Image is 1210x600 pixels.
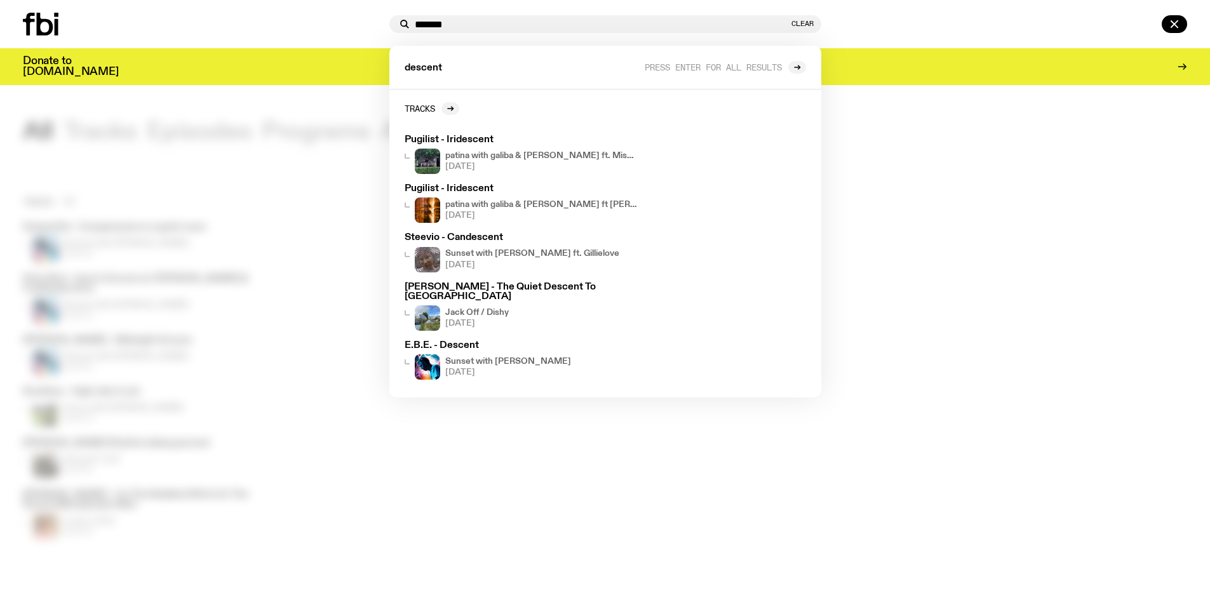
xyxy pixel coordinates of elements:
a: Tracks [405,102,459,115]
span: [DATE] [445,163,638,171]
img: Simon Caldwell stands side on, looking downwards. He has headphones on. Behind him is a brightly ... [415,354,440,380]
span: Press enter for all results [645,62,782,72]
a: [PERSON_NAME] - The Quiet Descent To [GEOGRAPHIC_DATA]A collection of pale grey satellite dishes ... [400,277,643,336]
a: Steevio - CandescentSunset with [PERSON_NAME] ft. Gillielove[DATE] [400,228,643,277]
h3: Pugilist - Iridescent [405,184,638,194]
span: [DATE] [445,261,619,269]
a: Pugilist - Iridescentpatina with galiba & [PERSON_NAME] ft. Miscmeg[DATE] [400,130,643,179]
a: E.B.E. - DescentSimon Caldwell stands side on, looking downwards. He has headphones on. Behind hi... [400,336,643,385]
span: descent [405,63,442,73]
img: A collection of pale grey satellite dishes lying in tall grass against a pale cloudy blue sky [415,305,440,331]
h3: Pugilist - Iridescent [405,135,638,145]
button: Clear [791,20,814,27]
h3: Steevio - Candescent [405,233,638,243]
h4: patina with galiba & [PERSON_NAME] ft [PERSON_NAME] [445,201,638,209]
h4: Sunset with [PERSON_NAME] [445,357,571,366]
h4: Jack Off / Dishy [445,309,509,317]
span: [DATE] [445,211,638,220]
h2: Tracks [405,103,435,113]
h4: Sunset with [PERSON_NAME] ft. Gillielove [445,250,619,258]
a: Press enter for all results [645,61,806,74]
span: [DATE] [445,319,509,328]
h3: Donate to [DOMAIN_NAME] [23,56,119,77]
h3: E.B.E. - Descent [405,341,638,350]
a: Pugilist - Iridescentpatina with galiba & [PERSON_NAME] ft [PERSON_NAME][DATE] [400,179,643,228]
span: [DATE] [445,368,571,377]
h3: [PERSON_NAME] - The Quiet Descent To [GEOGRAPHIC_DATA] [405,283,638,302]
h4: patina with galiba & [PERSON_NAME] ft. Miscmeg [445,152,638,160]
